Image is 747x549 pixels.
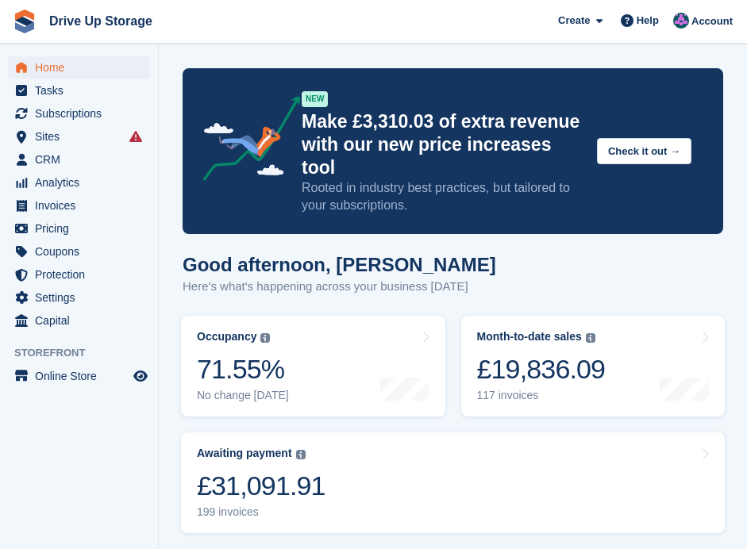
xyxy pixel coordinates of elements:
[35,56,130,79] span: Home
[8,102,150,125] a: menu
[8,240,150,263] a: menu
[558,13,590,29] span: Create
[8,148,150,171] a: menu
[35,263,130,286] span: Protection
[35,286,130,309] span: Settings
[302,179,584,214] p: Rooted in industry best practices, but tailored to your subscriptions.
[35,217,130,240] span: Pricing
[8,79,150,102] a: menu
[131,367,150,386] a: Preview store
[8,263,150,286] a: menu
[8,125,150,148] a: menu
[197,470,325,502] div: £31,091.91
[302,110,584,179] p: Make £3,310.03 of extra revenue with our new price increases tool
[13,10,37,33] img: stora-icon-8386f47178a22dfd0bd8f6a31ec36ba5ce8667c1dd55bd0f319d3a0aa187defe.svg
[35,102,130,125] span: Subscriptions
[43,8,159,34] a: Drive Up Storage
[586,333,595,343] img: icon-info-grey-7440780725fd019a000dd9b08b2336e03edf1995a4989e88bcd33f0948082b44.svg
[477,330,582,344] div: Month-to-date sales
[597,138,691,164] button: Check it out →
[35,365,130,387] span: Online Store
[35,240,130,263] span: Coupons
[35,148,130,171] span: CRM
[35,79,130,102] span: Tasks
[35,171,130,194] span: Analytics
[8,171,150,194] a: menu
[197,447,292,460] div: Awaiting payment
[183,254,496,275] h1: Good afternoon, [PERSON_NAME]
[260,333,270,343] img: icon-info-grey-7440780725fd019a000dd9b08b2336e03edf1995a4989e88bcd33f0948082b44.svg
[181,432,725,533] a: Awaiting payment £31,091.91 199 invoices
[673,13,689,29] img: Andy
[8,194,150,217] a: menu
[8,309,150,332] a: menu
[691,13,733,29] span: Account
[302,91,328,107] div: NEW
[8,56,150,79] a: menu
[129,130,142,143] i: Smart entry sync failures have occurred
[477,353,606,386] div: £19,836.09
[197,505,325,519] div: 199 invoices
[8,217,150,240] a: menu
[181,316,445,417] a: Occupancy 71.55% No change [DATE]
[14,345,158,361] span: Storefront
[8,365,150,387] a: menu
[197,353,289,386] div: 71.55%
[183,278,496,296] p: Here's what's happening across your business [DATE]
[35,125,130,148] span: Sites
[8,286,150,309] a: menu
[35,309,130,332] span: Capital
[296,450,306,459] img: icon-info-grey-7440780725fd019a000dd9b08b2336e03edf1995a4989e88bcd33f0948082b44.svg
[190,96,301,186] img: price-adjustments-announcement-icon-8257ccfd72463d97f412b2fc003d46551f7dbcb40ab6d574587a9cd5c0d94...
[197,389,289,402] div: No change [DATE]
[35,194,130,217] span: Invoices
[197,330,256,344] div: Occupancy
[637,13,659,29] span: Help
[461,316,726,417] a: Month-to-date sales £19,836.09 117 invoices
[477,389,606,402] div: 117 invoices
